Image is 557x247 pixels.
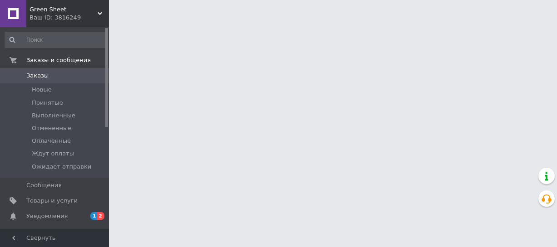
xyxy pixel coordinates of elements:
[32,150,74,158] span: Ждут оплаты
[26,56,91,64] span: Заказы и сообщения
[32,86,52,94] span: Новые
[32,111,75,120] span: Выполненные
[90,212,98,220] span: 1
[30,5,98,14] span: Green Sheet
[32,99,63,107] span: Принятые
[26,181,62,189] span: Сообщения
[26,72,49,80] span: Заказы
[32,124,71,132] span: Отмененные
[5,32,107,48] input: Поиск
[26,212,68,220] span: Уведомления
[97,212,104,220] span: 2
[26,197,78,205] span: Товары и услуги
[30,14,109,22] div: Ваш ID: 3816249
[32,163,91,171] span: Ожидает отправки
[32,137,71,145] span: Оплаченные
[26,228,84,244] span: Показатели работы компании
